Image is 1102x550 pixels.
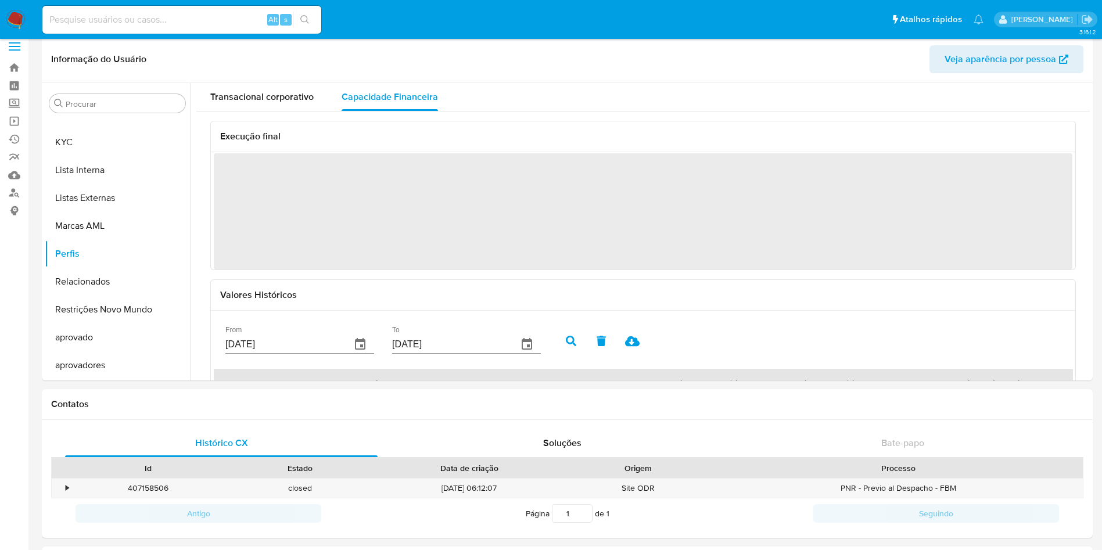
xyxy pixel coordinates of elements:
[293,12,317,28] button: search-icon
[51,53,146,65] h1: Informação do Usuário
[80,462,216,474] div: Id
[232,462,368,474] div: Estado
[45,351,190,379] button: aprovadores
[929,45,1083,73] button: Veja aparência por pessoa
[51,398,1083,410] h1: Contatos
[392,327,400,334] label: To
[944,378,1027,388] div: Capacidade financeira
[371,378,450,388] div: Tipo de mapeamento
[45,323,190,351] button: aprovado
[45,128,190,156] button: KYC
[45,156,190,184] button: Lista Interna
[813,504,1059,523] button: Seguindo
[45,296,190,323] button: Restrições Novo Mundo
[570,462,706,474] div: Origem
[76,504,321,523] button: Antigo
[881,436,924,450] span: Bate-papo
[268,14,278,25] span: Alt
[45,268,190,296] button: Relacionados
[514,378,585,388] div: ID do mapeamento
[801,378,903,388] div: Lista de usuários da pessoa
[284,14,288,25] span: s
[945,45,1056,73] span: Veja aparência por pessoa
[1079,27,1096,37] span: 3.161.2
[42,12,321,27] input: Pesquise usuários ou casos...
[562,479,715,498] div: Site ODR
[543,436,581,450] span: Soluções
[228,378,316,388] div: Data de processamento
[66,99,181,109] input: Procurar
[214,153,1072,269] span: ‌
[900,13,962,26] span: Atalhos rápidos
[658,378,746,388] div: Quantidade de usuários
[376,479,562,498] div: [DATE] 06:12:07
[72,479,224,498] div: 407158506
[220,289,1066,301] h3: Valores Históricos
[385,462,554,474] div: Data de criação
[224,479,376,498] div: closed
[45,240,190,268] button: Perfis
[715,479,1083,498] div: PNR - Previo al Despacho - FBM
[195,436,248,450] span: Histórico CX
[526,504,609,523] span: Página de
[1011,14,1077,25] p: magno.ferreira@mercadopago.com.br
[66,483,69,494] div: •
[210,90,314,103] span: Transacional corporativo
[45,212,190,240] button: Marcas AML
[1081,13,1093,26] a: Sair
[606,508,609,519] span: 1
[974,15,983,24] a: Notificações
[225,327,242,334] label: From
[54,99,63,108] button: Procurar
[45,184,190,212] button: Listas Externas
[723,462,1075,474] div: Processo
[220,131,1066,142] h3: Execução final
[342,90,438,103] span: Capacidade Financeira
